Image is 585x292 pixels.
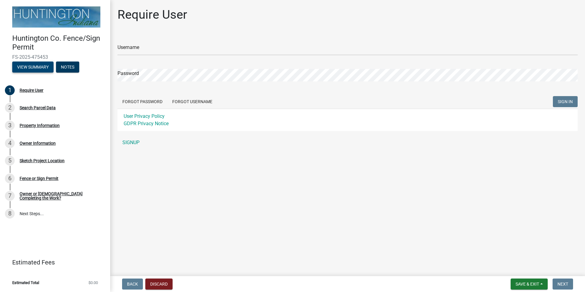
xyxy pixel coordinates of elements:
button: View Summary [12,62,54,73]
div: 5 [5,156,15,166]
h1: Require User [117,7,187,22]
wm-modal-confirm: Summary [12,65,54,70]
button: Back [122,279,143,290]
span: Next [557,282,568,286]
button: Save & Exit [511,279,548,290]
div: 2 [5,103,15,113]
span: Save & Exit [516,282,539,286]
div: Require User [20,88,43,92]
div: 3 [5,121,15,130]
a: SIGNUP [117,137,578,149]
button: Discard [145,279,173,290]
h4: Huntington Co. Fence/Sign Permit [12,34,105,52]
div: Property Information [20,123,60,128]
div: Search Parcel Data [20,106,56,110]
a: User Privacy Policy [124,113,165,119]
span: Estimated Total [12,281,39,285]
button: SIGN IN [553,96,578,107]
a: GDPR Privacy Notice [124,121,169,126]
a: Estimated Fees [5,256,100,268]
div: Owner Information [20,141,56,145]
button: Forgot Username [167,96,217,107]
div: 4 [5,138,15,148]
wm-modal-confirm: Notes [56,65,79,70]
div: 8 [5,209,15,219]
button: Next [553,279,573,290]
div: Sketch Project Location [20,159,65,163]
span: FS-2025-475453 [12,54,98,60]
span: $0.00 [88,281,98,285]
span: Back [127,282,138,286]
span: SIGN IN [558,99,573,104]
div: 1 [5,85,15,95]
img: Huntington County, Indiana [12,6,100,28]
div: 6 [5,174,15,183]
button: Notes [56,62,79,73]
div: 7 [5,191,15,201]
div: Owner or [DEMOGRAPHIC_DATA] Completing the Work? [20,192,100,200]
button: Forgot Password [117,96,167,107]
div: Fence or Sign Permit [20,176,58,181]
